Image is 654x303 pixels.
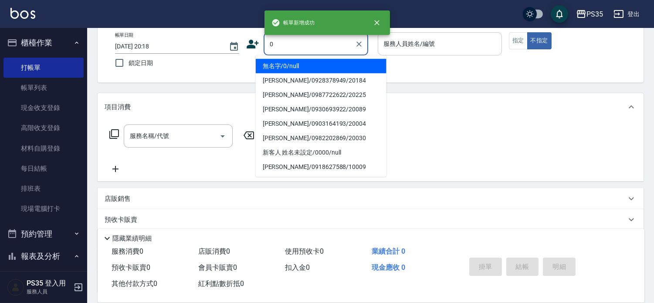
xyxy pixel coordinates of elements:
[198,263,237,272] span: 會員卡販賣 0
[216,129,230,143] button: Open
[271,18,315,27] span: 帳單新增成功
[7,279,24,296] img: Person
[27,288,71,296] p: 服務人員
[224,36,244,57] button: Choose date, selected date is 2025-09-17
[285,247,324,255] span: 使用預收卡 0
[27,279,71,288] h5: PS35 登入用
[112,247,143,255] span: 服務消費 0
[256,131,386,145] li: [PERSON_NAME]/0982202869/20030
[372,263,405,272] span: 現金應收 0
[3,199,84,219] a: 現場電腦打卡
[198,279,244,288] span: 紅利點數折抵 0
[115,32,133,38] label: 帳單日期
[105,103,131,112] p: 項目消費
[3,78,84,98] a: 帳單列表
[115,39,220,54] input: YYYY/MM/DD hh:mm
[105,194,131,203] p: 店販銷售
[129,59,153,68] span: 鎖定日期
[573,5,607,23] button: PS35
[3,179,84,199] a: 排班表
[256,160,386,174] li: [PERSON_NAME]/0918627588/10009
[198,247,230,255] span: 店販消費 0
[610,6,644,22] button: 登出
[256,145,386,160] li: 新客人 姓名未設定/0000/null
[367,13,386,32] button: close
[586,9,603,20] div: PS35
[3,58,84,78] a: 打帳單
[256,88,386,102] li: [PERSON_NAME]/0987722622/20225
[372,247,405,255] span: 業績合計 0
[256,73,386,88] li: [PERSON_NAME]/0928378949/20184
[10,8,35,19] img: Logo
[112,279,157,288] span: 其他付款方式 0
[551,5,568,23] button: save
[256,117,386,131] li: [PERSON_NAME]/0903164193/20004
[527,32,552,49] button: 不指定
[3,31,84,54] button: 櫃檯作業
[3,245,84,268] button: 報表及分析
[285,263,310,272] span: 扣入金 0
[98,209,644,230] div: 預收卡販賣
[256,102,386,117] li: [PERSON_NAME]/0930693922/20089
[112,234,152,243] p: 隱藏業績明細
[256,59,386,73] li: 無名字/0/null
[3,138,84,158] a: 材料自購登錄
[3,223,84,245] button: 預約管理
[256,174,386,189] li: [PERSON_NAME]名/0916431330/10064
[353,38,365,50] button: Clear
[105,215,137,224] p: 預收卡販賣
[112,263,150,272] span: 預收卡販賣 0
[509,32,528,49] button: 指定
[3,118,84,138] a: 高階收支登錄
[3,271,84,291] a: 報表目錄
[98,188,644,209] div: 店販銷售
[3,98,84,118] a: 現金收支登錄
[98,93,644,121] div: 項目消費
[3,158,84,179] a: 每日結帳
